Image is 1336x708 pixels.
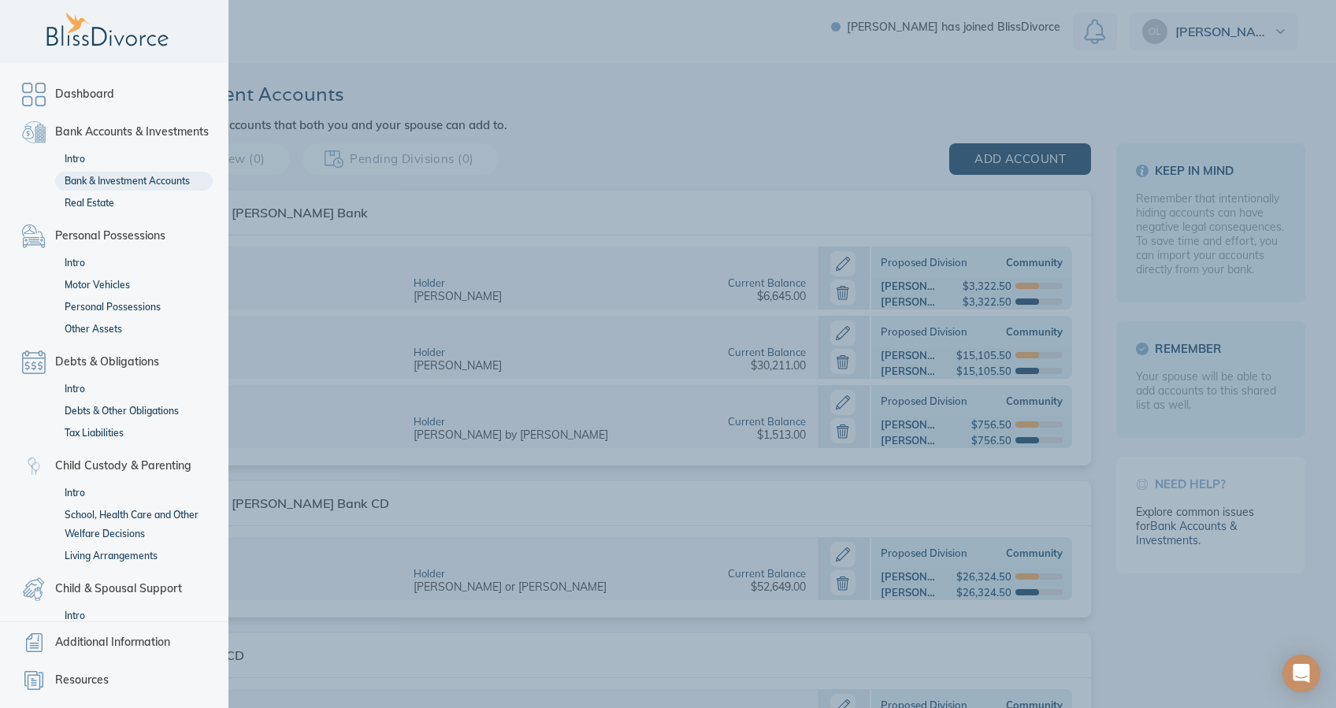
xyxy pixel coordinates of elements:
[16,347,213,378] a: Debts & Obligations
[55,85,114,104] span: Dashboard
[55,320,213,339] a: Other Assets
[55,353,159,372] span: Debts & Obligations
[55,424,213,443] a: Tax Liabilities
[55,298,213,317] a: Personal Possessions
[16,79,213,110] a: Dashboard
[55,606,213,625] a: Intro
[16,117,213,148] a: Bank Accounts & Investments
[55,506,213,543] a: School, Health Care and Other Welfare Decisions
[55,172,213,191] a: Bank & Investment Accounts
[16,627,213,658] a: Additional Information
[55,633,170,652] span: Additional Information
[55,194,213,213] a: Real Estate
[55,150,213,169] a: Intro
[55,402,213,421] a: Debts & Other Obligations
[16,665,213,696] a: Resources
[55,547,213,565] a: Living Arrangements
[1282,654,1320,692] div: Open Intercom Messenger
[55,227,165,246] span: Personal Possessions
[55,580,182,599] span: Child & Spousal Support
[55,276,213,295] a: Motor Vehicles
[16,450,213,482] a: Child Custody & Parenting
[55,123,209,142] span: Bank Accounts & Investments
[55,254,213,272] a: Intro
[16,221,213,252] a: Personal Possessions
[55,380,213,398] a: Intro
[55,671,109,690] span: Resources
[55,457,191,476] span: Child Custody & Parenting
[16,573,213,605] a: Child & Spousal Support
[55,484,213,502] a: Intro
